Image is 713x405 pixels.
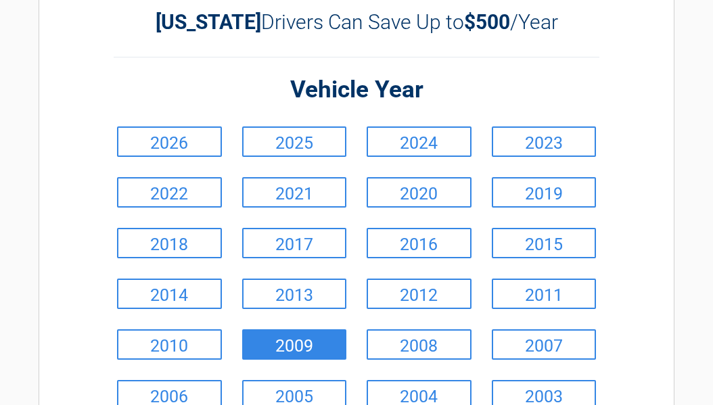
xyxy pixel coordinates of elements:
a: 2015 [492,228,597,258]
a: 2016 [367,228,471,258]
h2: Drivers Can Save Up to /Year [114,10,599,34]
a: 2009 [242,329,347,360]
a: 2022 [117,177,222,208]
a: 2021 [242,177,347,208]
a: 2012 [367,279,471,309]
a: 2011 [492,279,597,309]
a: 2020 [367,177,471,208]
a: 2014 [117,279,222,309]
a: 2013 [242,279,347,309]
a: 2018 [117,228,222,258]
a: 2019 [492,177,597,208]
a: 2008 [367,329,471,360]
b: $500 [464,10,510,34]
h2: Vehicle Year [114,74,599,106]
a: 2025 [242,126,347,157]
a: 2017 [242,228,347,258]
a: 2010 [117,329,222,360]
a: 2007 [492,329,597,360]
b: [US_STATE] [156,10,261,34]
a: 2023 [492,126,597,157]
a: 2026 [117,126,222,157]
a: 2024 [367,126,471,157]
